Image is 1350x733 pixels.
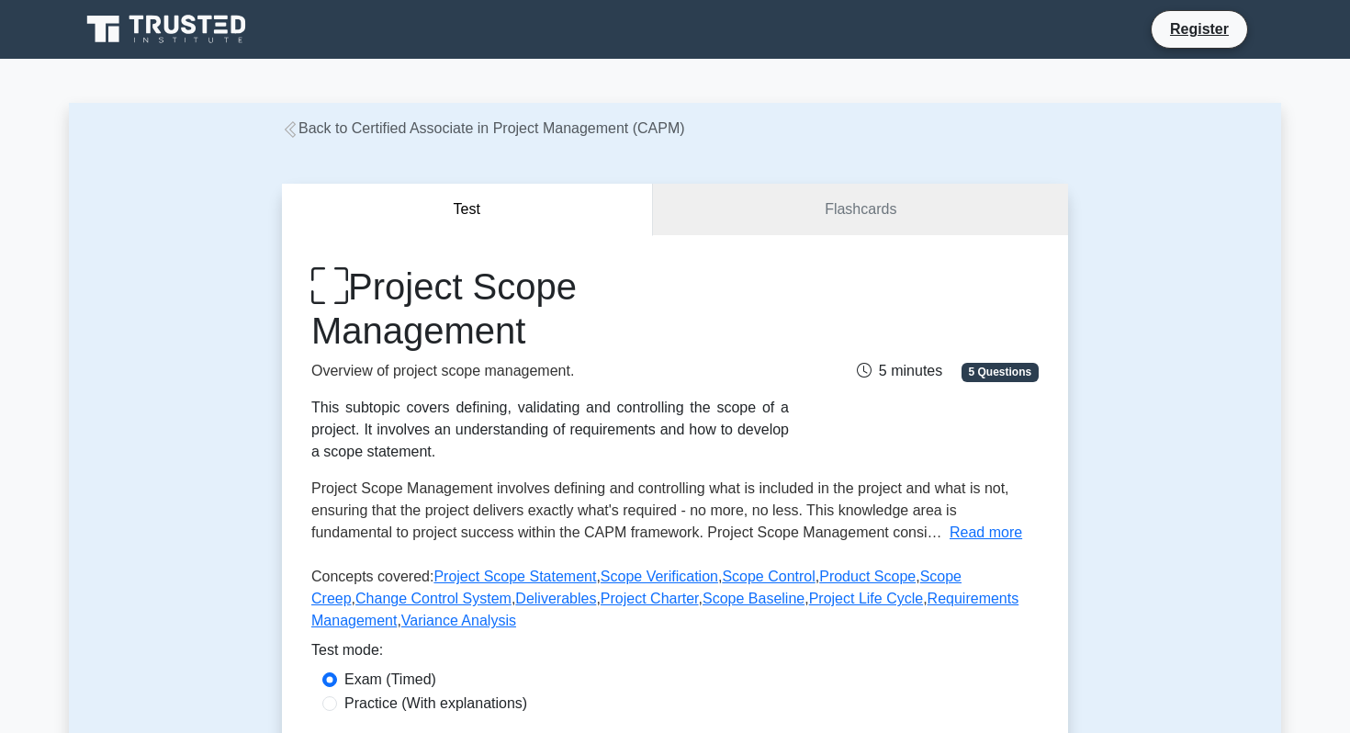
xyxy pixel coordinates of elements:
div: This subtopic covers defining, validating and controlling the scope of a project. It involves an ... [311,397,789,463]
a: Scope Baseline [703,591,804,606]
p: Overview of project scope management. [311,360,789,382]
span: Project Scope Management involves defining and controlling what is included in the project and wh... [311,480,1009,540]
a: Project Charter [601,591,699,606]
a: Project Scope Statement [433,569,596,584]
a: Product Scope [819,569,916,584]
label: Practice (With explanations) [344,693,527,715]
a: Back to Certified Associate in Project Management (CAPM) [282,120,685,136]
a: Deliverables [515,591,596,606]
div: Test mode: [311,639,1039,669]
button: Test [282,184,653,236]
p: Concepts covered: , , , , , , , , , , , [311,566,1039,639]
a: Flashcards [653,184,1068,236]
a: Variance Analysis [401,613,516,628]
a: Register [1159,17,1240,40]
a: Scope Verification [601,569,718,584]
span: 5 Questions [962,363,1039,381]
a: Scope Control [722,569,815,584]
h1: Project Scope Management [311,265,789,353]
a: Project Life Cycle [809,591,924,606]
a: Change Control System [355,591,512,606]
label: Exam (Timed) [344,669,436,691]
span: 5 minutes [857,363,942,378]
button: Read more [950,522,1022,544]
